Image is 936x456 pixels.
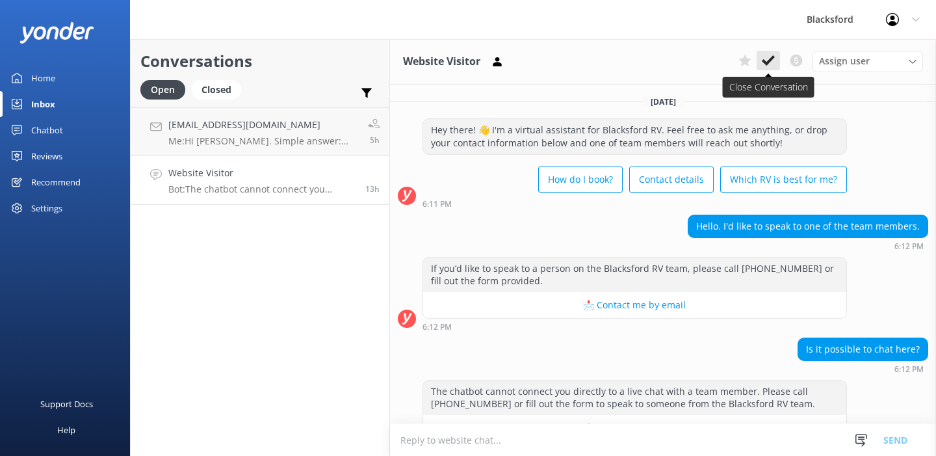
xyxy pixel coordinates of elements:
strong: 6:12 PM [894,243,924,250]
div: Reviews [31,143,62,169]
a: Open [140,82,192,96]
strong: 6:12 PM [894,366,924,373]
div: Assign User [812,51,923,72]
button: Which RV is best for me? [720,167,847,193]
div: Inbox [31,91,55,117]
div: Home [31,65,55,91]
div: Support Docs [40,391,93,417]
div: Sep 21 2025 07:12pm (UTC -06:00) America/Chihuahua [798,364,928,373]
h3: Website Visitor [403,53,480,70]
h4: [EMAIL_ADDRESS][DOMAIN_NAME] [168,118,358,132]
strong: 6:12 PM [422,323,452,331]
div: Hello. I'd like to speak to one of the team members. [688,215,928,237]
p: Bot: The chatbot cannot connect you directly to a live chat with a team member. Please call [PHON... [168,183,356,195]
span: [DATE] [643,96,684,107]
button: Contact details [629,167,714,193]
div: Closed [192,80,241,100]
div: Hey there! 👋 I'm a virtual assistant for Blacksford RV. Feel free to ask me anything, or drop you... [423,119,846,154]
div: The chatbot cannot connect you directly to a live chat with a team member. Please call [PHONE_NUM... [423,381,846,415]
div: Help [57,417,75,443]
button: 📩 Contact me by email [423,292,846,318]
div: Recommend [31,169,81,195]
a: [EMAIL_ADDRESS][DOMAIN_NAME]Me:Hi [PERSON_NAME]. Simple answer: YES you can. [PERSON_NAME], Co-Ow... [131,107,389,156]
span: Sep 22 2025 03:21am (UTC -06:00) America/Chihuahua [370,135,380,146]
h4: Website Visitor [168,166,356,180]
div: Settings [31,195,62,221]
span: Assign user [819,54,870,68]
div: Chatbot [31,117,63,143]
a: Website VisitorBot:The chatbot cannot connect you directly to a live chat with a team member. Ple... [131,156,389,205]
button: 📩 Contact me by email [423,415,846,441]
div: Open [140,80,185,100]
a: Closed [192,82,248,96]
p: Me: Hi [PERSON_NAME]. Simple answer: YES you can. [PERSON_NAME], Co-Owner [168,135,358,147]
img: yonder-white-logo.png [19,22,94,44]
strong: 6:11 PM [422,200,452,208]
span: Sep 21 2025 07:12pm (UTC -06:00) America/Chihuahua [365,183,380,194]
button: How do I book? [538,167,623,193]
div: Sep 21 2025 07:12pm (UTC -06:00) America/Chihuahua [422,322,847,331]
div: Sep 21 2025 07:12pm (UTC -06:00) America/Chihuahua [688,241,928,250]
h2: Conversations [140,49,380,74]
div: Is it possible to chat here? [798,338,928,360]
div: Sep 21 2025 07:11pm (UTC -06:00) America/Chihuahua [422,199,847,208]
div: If you’d like to speak to a person on the Blacksford RV team, please call [PHONE_NUMBER] or fill ... [423,258,846,292]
